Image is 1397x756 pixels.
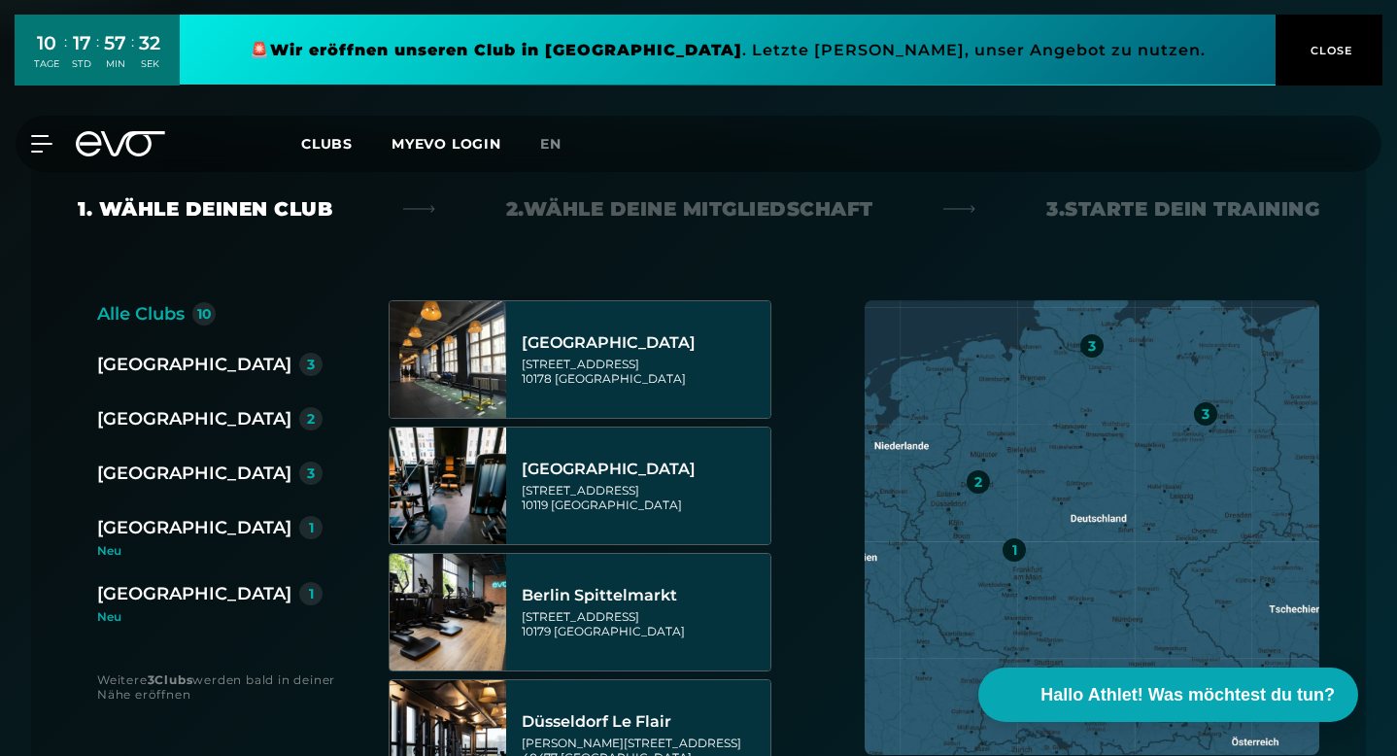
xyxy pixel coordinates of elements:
[978,668,1358,722] button: Hallo Athlet! Was möchtest du tun?
[97,405,291,432] div: [GEOGRAPHIC_DATA]
[522,586,765,605] div: Berlin Spittelmarkt
[540,133,585,155] a: en
[197,307,212,321] div: 10
[97,545,338,557] div: Neu
[34,29,59,57] div: 10
[97,514,291,541] div: [GEOGRAPHIC_DATA]
[522,712,765,732] div: Düsseldorf Le Flair
[64,31,67,83] div: :
[309,521,314,534] div: 1
[96,31,99,83] div: :
[154,672,192,687] strong: Clubs
[139,29,160,57] div: 32
[78,195,332,223] div: 1. Wähle deinen Club
[307,466,315,480] div: 3
[309,587,314,601] div: 1
[1276,15,1382,86] button: CLOSE
[148,672,155,687] strong: 3
[72,29,91,57] div: 17
[97,580,291,607] div: [GEOGRAPHIC_DATA]
[1012,543,1017,557] div: 1
[390,301,506,418] img: Berlin Alexanderplatz
[104,29,126,57] div: 57
[34,57,59,71] div: TAGE
[72,57,91,71] div: STD
[522,460,765,479] div: [GEOGRAPHIC_DATA]
[307,358,315,371] div: 3
[97,300,185,327] div: Alle Clubs
[974,475,982,489] div: 2
[97,672,350,702] div: Weitere werden bald in deiner Nähe eröffnen
[392,135,501,153] a: MYEVO LOGIN
[522,609,765,638] div: [STREET_ADDRESS] 10179 [GEOGRAPHIC_DATA]
[301,135,353,153] span: Clubs
[390,554,506,670] img: Berlin Spittelmarkt
[390,428,506,544] img: Berlin Rosenthaler Platz
[865,300,1319,755] img: map
[97,351,291,378] div: [GEOGRAPHIC_DATA]
[522,333,765,353] div: [GEOGRAPHIC_DATA]
[301,134,392,153] a: Clubs
[139,57,160,71] div: SEK
[1040,682,1335,708] span: Hallo Athlet! Was möchtest du tun?
[97,611,323,623] div: Neu
[522,483,765,512] div: [STREET_ADDRESS] 10119 [GEOGRAPHIC_DATA]
[97,460,291,487] div: [GEOGRAPHIC_DATA]
[307,412,315,426] div: 2
[506,195,873,223] div: 2. Wähle deine Mitgliedschaft
[1306,42,1353,59] span: CLOSE
[522,357,765,386] div: [STREET_ADDRESS] 10178 [GEOGRAPHIC_DATA]
[1046,195,1319,223] div: 3. Starte dein Training
[104,57,126,71] div: MIN
[131,31,134,83] div: :
[540,135,562,153] span: en
[1088,339,1096,353] div: 3
[1202,407,1210,421] div: 3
